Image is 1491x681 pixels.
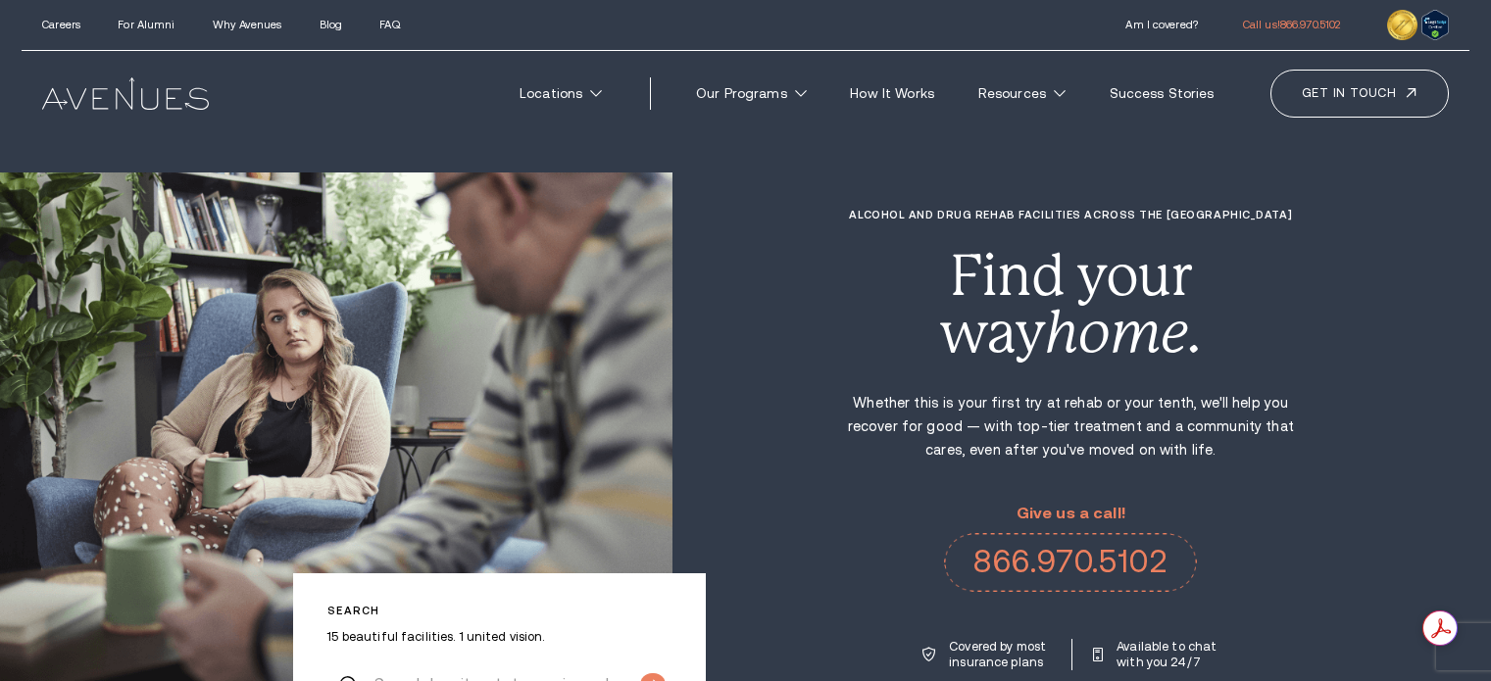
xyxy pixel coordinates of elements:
[1421,10,1449,39] img: Verify Approval for www.avenuesrecovery.com
[1092,75,1230,112] a: Success Stories
[833,75,951,112] a: How It Works
[1045,300,1202,365] i: home.
[118,19,174,30] a: For Alumni
[944,505,1197,522] p: Give us a call!
[1280,19,1340,30] span: 866.970.5102
[327,629,671,645] p: 15 beautiful facilities. 1 united vision.
[320,19,342,30] a: Blog
[1421,14,1449,29] a: Verify LegitScript Approval for www.avenuesrecovery.com
[846,391,1296,462] p: Whether this is your first try at rehab or your tenth, we'll help you recover for good — with top...
[379,19,399,30] a: FAQ
[1270,70,1449,117] a: Get in touch
[679,75,823,112] a: Our Programs
[949,639,1051,670] p: Covered by most insurance plans
[944,533,1197,592] a: 866.970.5102
[1125,19,1197,30] a: Am I covered?
[213,19,281,30] a: Why Avenues
[846,248,1296,361] div: Find your way
[1117,639,1218,670] p: Available to chat with you 24/7
[1093,639,1218,670] a: Available to chat with you 24/7
[42,19,80,30] a: Careers
[503,75,619,112] a: Locations
[846,209,1296,221] h1: Alcohol and Drug Rehab Facilities across the [GEOGRAPHIC_DATA]
[327,605,671,617] p: Search
[1243,19,1340,30] a: Call us!866.970.5102
[922,639,1051,670] a: Covered by most insurance plans
[962,75,1082,112] a: Resources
